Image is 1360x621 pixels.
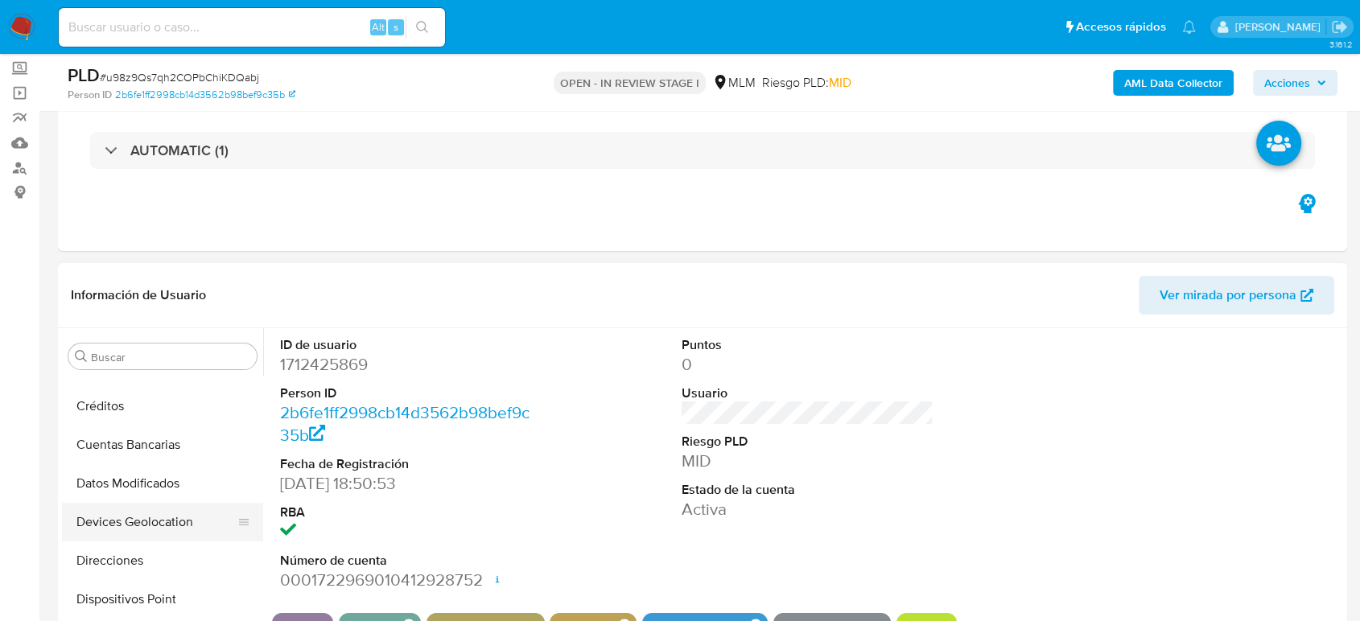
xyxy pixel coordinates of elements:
[762,74,851,92] span: Riesgo PLD:
[62,541,263,580] button: Direcciones
[62,387,263,426] button: Créditos
[1076,19,1166,35] span: Accesos rápidos
[1329,38,1352,51] span: 3.161.2
[280,353,532,376] dd: 1712425869
[829,73,851,92] span: MID
[1113,70,1234,96] button: AML Data Collector
[406,16,439,39] button: search-icon
[91,350,250,364] input: Buscar
[280,336,532,354] dt: ID de usuario
[712,74,756,92] div: MLM
[75,350,88,363] button: Buscar
[554,72,706,94] p: OPEN - IN REVIEW STAGE I
[115,88,295,102] a: 2b6fe1ff2998cb14d3562b98bef9c35b
[280,552,532,570] dt: Número de cuenta
[71,287,206,303] h1: Información de Usuario
[682,336,933,354] dt: Puntos
[1160,276,1296,315] span: Ver mirada por persona
[68,88,112,102] b: Person ID
[682,481,933,499] dt: Estado de la cuenta
[1182,20,1196,34] a: Notificaciones
[394,19,398,35] span: s
[682,498,933,520] dd: Activa
[682,385,933,402] dt: Usuario
[1253,70,1337,96] button: Acciones
[100,69,259,85] span: # u98z9Qs7qh2COPbChiKDQabj
[280,455,532,473] dt: Fecha de Registración
[372,19,385,35] span: Alt
[59,17,445,38] input: Buscar usuario o caso...
[280,472,532,495] dd: [DATE] 18:50:53
[130,142,229,159] h3: AUTOMATIC (1)
[1264,70,1310,96] span: Acciones
[1139,276,1334,315] button: Ver mirada por persona
[62,503,250,541] button: Devices Geolocation
[1124,70,1222,96] b: AML Data Collector
[280,401,530,446] a: 2b6fe1ff2998cb14d3562b98bef9c35b
[682,433,933,450] dt: Riesgo PLD
[1234,19,1325,35] p: diego.gardunorosas@mercadolibre.com.mx
[62,426,263,464] button: Cuentas Bancarias
[280,504,532,521] dt: RBA
[280,385,532,402] dt: Person ID
[68,62,100,88] b: PLD
[682,353,933,376] dd: 0
[682,450,933,472] dd: MID
[1331,19,1348,35] a: Salir
[62,580,263,619] button: Dispositivos Point
[90,132,1315,169] div: AUTOMATIC (1)
[62,464,263,503] button: Datos Modificados
[280,569,532,591] dd: 0001722969010412928752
